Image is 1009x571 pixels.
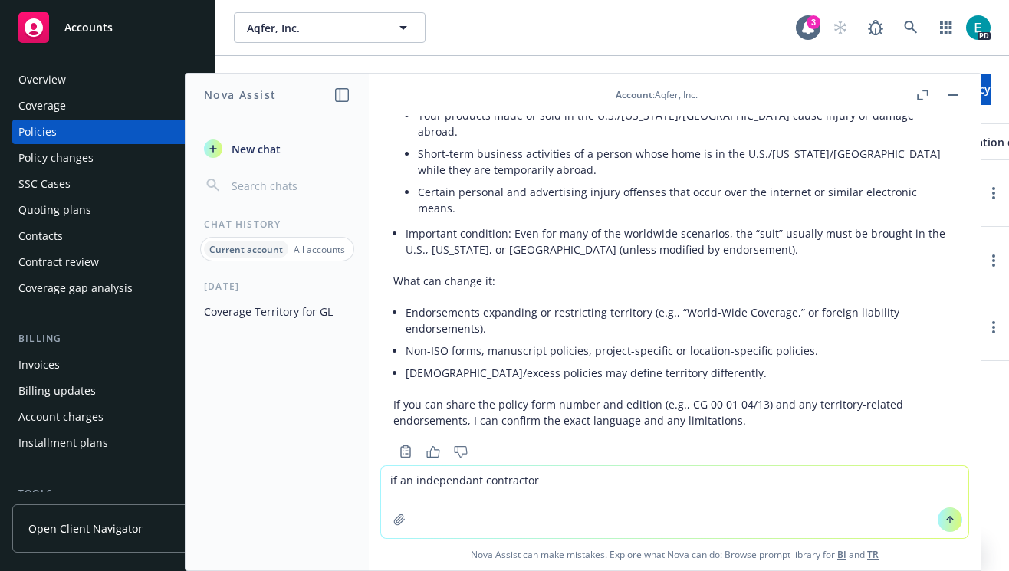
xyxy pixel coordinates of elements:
[294,243,345,256] p: All accounts
[616,88,698,101] div: : Aqfer, Inc.
[12,146,202,170] a: Policy changes
[18,250,99,274] div: Contract review
[198,299,357,324] button: Coverage Territory for GL
[406,85,956,222] li: Worldwide in limited situations, such as:
[12,353,202,377] a: Invoices
[984,318,1003,336] a: more
[984,251,1003,270] a: more
[12,379,202,403] a: Billing updates
[12,6,202,49] a: Accounts
[18,120,57,144] div: Policies
[406,301,956,340] li: Endorsements expanding or restricting territory (e.g., “World-Wide Coverage,” or foreign liabilit...
[12,486,202,501] div: Tools
[616,88,652,101] span: Account
[406,362,956,384] li: [DEMOGRAPHIC_DATA]/excess policies may define territory differently.
[418,143,956,181] li: Short-term business activities of a person whose home is in the U.S./[US_STATE]/[GEOGRAPHIC_DATA]...
[381,466,968,538] textarea: if an independant contractor
[186,280,369,293] div: [DATE]
[375,539,974,570] span: Nova Assist can make mistakes. Explore what Nova can do: Browse prompt library for and
[186,218,369,231] div: Chat History
[12,250,202,274] a: Contract review
[198,135,357,162] button: New chat
[228,175,350,196] input: Search chats
[228,141,281,157] span: New chat
[12,431,202,455] a: Installment plans
[12,67,202,92] a: Overview
[12,172,202,196] a: SSC Cases
[12,276,202,300] a: Coverage gap analysis
[12,94,202,118] a: Coverage
[393,273,956,289] p: What can change it:
[807,15,820,29] div: 3
[204,87,276,103] h1: Nova Assist
[867,548,879,561] a: TR
[18,67,66,92] div: Overview
[825,12,856,43] a: Start snowing
[860,12,891,43] a: Report a Bug
[247,20,380,36] span: Aqfer, Inc.
[449,441,473,462] button: Thumbs down
[18,276,133,300] div: Coverage gap analysis
[234,12,426,43] button: Aqfer, Inc.
[837,548,846,561] a: BI
[406,222,956,261] li: Important condition: Even for many of the worldwide scenarios, the “suit” usually must be brought...
[18,224,63,248] div: Contacts
[18,198,91,222] div: Quoting plans
[12,224,202,248] a: Contacts
[393,396,956,428] p: If you can share the policy form number and edition (e.g., CG 00 01 04/13) and any territory-rela...
[18,353,60,377] div: Invoices
[18,94,66,118] div: Coverage
[931,12,961,43] a: Switch app
[18,146,94,170] div: Policy changes
[12,198,202,222] a: Quoting plans
[12,331,202,346] div: Billing
[18,379,96,403] div: Billing updates
[966,15,991,40] img: photo
[12,120,202,144] a: Policies
[406,340,956,362] li: Non-ISO forms, manuscript policies, project-specific or location-specific policies.
[64,21,113,34] span: Accounts
[28,520,143,537] span: Open Client Navigator
[399,445,412,458] svg: Copy to clipboard
[418,181,956,219] li: Certain personal and advertising injury offenses that occur over the internet or similar electron...
[18,405,104,429] div: Account charges
[12,405,202,429] a: Account charges
[18,172,71,196] div: SSC Cases
[418,104,956,143] li: Your products made or sold in the U.S./[US_STATE]/[GEOGRAPHIC_DATA] cause injury or damage abroad.
[18,431,108,455] div: Installment plans
[984,184,1003,202] a: more
[209,243,283,256] p: Current account
[896,12,926,43] a: Search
